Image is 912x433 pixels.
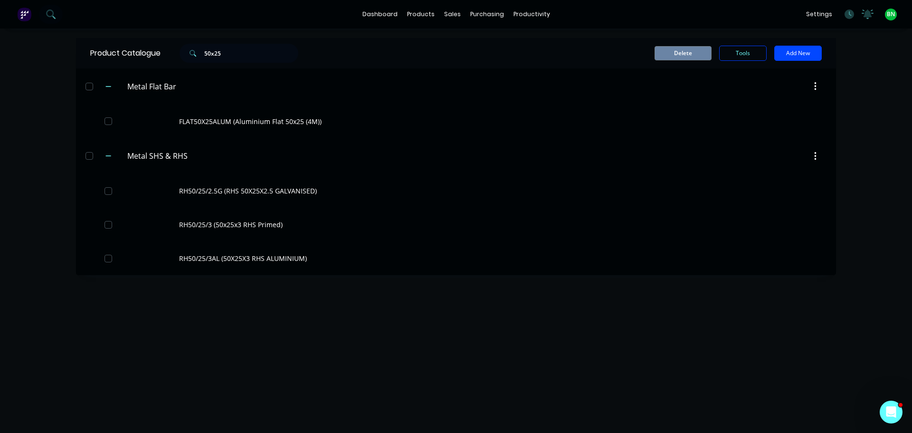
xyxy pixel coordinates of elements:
[358,7,402,21] a: dashboard
[887,10,895,19] span: BN
[204,44,298,63] input: Search...
[76,105,836,138] div: FLAT50X25ALUM (Aluminium Flat 50x25 (4M))
[439,7,465,21] div: sales
[509,7,555,21] div: productivity
[127,81,240,92] input: Enter category name
[719,46,767,61] button: Tools
[76,241,836,275] div: RH50/25/3AL (50X25X3 RHS ALUMINIUM)
[402,7,439,21] div: products
[76,208,836,241] div: RH50/25/3 (50x25x3 RHS Primed)
[880,401,902,423] iframe: Intercom live chat
[774,46,822,61] button: Add New
[76,38,161,68] div: Product Catalogue
[465,7,509,21] div: purchasing
[17,7,31,21] img: Factory
[801,7,837,21] div: settings
[127,150,240,162] input: Enter category name
[655,46,712,60] button: Delete
[76,174,836,208] div: RH50/25/2.5G (RHS 50X25X2.5 GALVANISED)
